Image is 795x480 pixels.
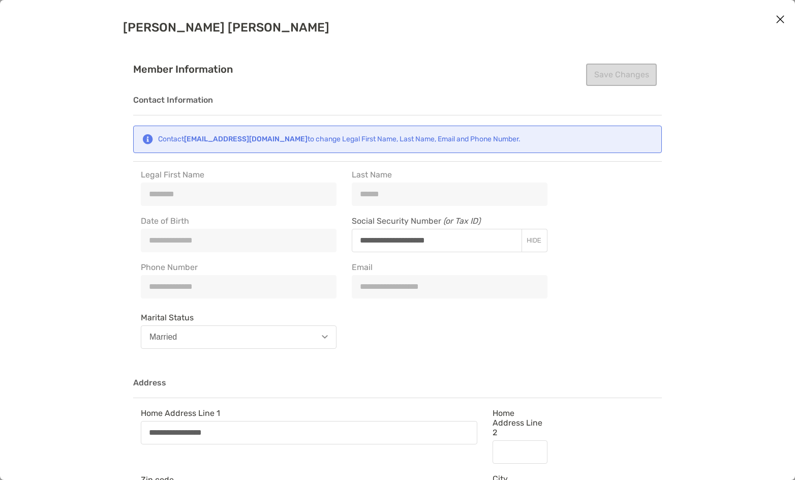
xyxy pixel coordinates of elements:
span: Email [352,262,547,272]
div: Contact to change Legal First Name, Last Name, Email and Phone Number. [158,135,521,143]
span: Date of Birth [141,216,337,226]
span: Home Address Line 2 [493,408,547,437]
div: Married [149,333,177,342]
span: Phone Number [141,262,337,272]
input: Legal First Name [141,190,336,198]
button: Married [141,325,337,349]
span: Last Name [352,170,547,179]
img: Notification icon [142,134,154,144]
h3: Address [133,378,662,398]
h4: Member Information [133,64,662,75]
input: Email [352,282,547,291]
img: Open dropdown arrow [322,335,328,339]
span: HIDE [527,237,541,244]
span: Social Security Number [352,216,547,229]
input: Last Name [352,190,547,198]
i: (or Tax ID) [443,216,480,226]
input: Phone Number [141,282,336,291]
button: Close modal [773,12,788,27]
span: Home Address Line 1 [141,408,477,418]
h3: Contact Information [133,96,662,115]
span: Marital Status [141,313,337,322]
span: Legal First Name [141,170,337,179]
input: Home Address Line 2 [493,447,547,456]
input: Social Security Number (or Tax ID)HIDE [352,236,521,245]
input: Date of Birth [141,236,336,245]
strong: [EMAIL_ADDRESS][DOMAIN_NAME] [184,135,308,143]
h2: [PERSON_NAME] [PERSON_NAME] [123,20,672,35]
button: Social Security Number (or Tax ID) [521,236,547,245]
input: Home Address Line 1 [141,428,477,437]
